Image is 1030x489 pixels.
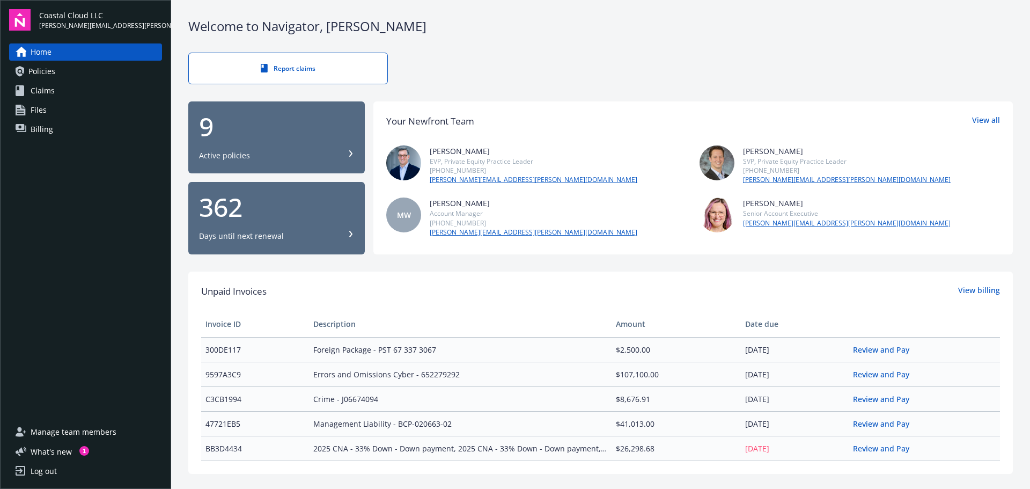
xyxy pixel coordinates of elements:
td: $8,676.91 [612,386,741,411]
a: Billing [9,121,162,138]
a: View billing [958,284,1000,298]
a: Review and Pay [853,369,918,379]
td: 47721EB5 [201,411,309,436]
div: Days until next renewal [199,231,284,242]
div: Welcome to Navigator , [PERSON_NAME] [188,17,1013,35]
div: 9 [199,114,354,140]
a: Report claims [188,53,388,84]
span: Coastal Cloud LLC [39,10,162,21]
div: 1 [79,446,89,456]
img: photo [700,145,734,180]
div: Active policies [199,150,250,161]
div: Senior Account Executive [743,209,951,218]
span: Management Liability - BCP-020663-02 [313,418,607,429]
span: Files [31,101,47,119]
th: Description [309,311,611,337]
div: EVP, Private Equity Practice Leader [430,157,637,166]
td: [DATE] [741,436,849,461]
span: [PERSON_NAME][EMAIL_ADDRESS][PERSON_NAME][DOMAIN_NAME] [39,21,162,31]
td: 300DE117 [201,337,309,362]
th: Amount [612,311,741,337]
a: View all [972,114,1000,128]
td: [DATE] [741,337,849,362]
div: [PHONE_NUMBER] [430,166,637,175]
span: MW [397,209,411,221]
a: Manage team members [9,424,162,441]
button: Coastal Cloud LLC[PERSON_NAME][EMAIL_ADDRESS][PERSON_NAME][DOMAIN_NAME] [39,9,162,31]
td: $2,500.00 [612,337,741,362]
span: Billing [31,121,53,138]
div: Report claims [210,64,366,73]
div: Log out [31,463,57,480]
td: C3CB1994 [201,386,309,411]
span: Manage team members [31,424,116,441]
div: Account Manager [430,209,637,218]
td: [DATE] [741,362,849,386]
a: [PERSON_NAME][EMAIL_ADDRESS][PERSON_NAME][DOMAIN_NAME] [743,218,951,228]
img: navigator-logo.svg [9,9,31,31]
a: Claims [9,82,162,99]
span: Errors and Omissions Cyber - 652279292 [313,369,607,380]
span: What ' s new [31,446,72,457]
a: [PERSON_NAME][EMAIL_ADDRESS][PERSON_NAME][DOMAIN_NAME] [430,175,637,185]
a: [PERSON_NAME][EMAIL_ADDRESS][PERSON_NAME][DOMAIN_NAME] [743,175,951,185]
img: photo [386,145,421,180]
span: Unpaid Invoices [201,284,267,298]
a: Review and Pay [853,443,918,454]
div: [PERSON_NAME] [743,145,951,157]
a: [PERSON_NAME][EMAIL_ADDRESS][PERSON_NAME][DOMAIN_NAME] [430,228,637,237]
button: What's new1 [9,446,89,457]
a: Review and Pay [853,345,918,355]
div: [PHONE_NUMBER] [743,166,951,175]
td: [DATE] [741,411,849,436]
span: Foreign Package - PST 67 337 3067 [313,344,607,355]
div: SVP, Private Equity Practice Leader [743,157,951,166]
img: photo [700,198,734,232]
td: $41,013.00 [612,411,741,436]
div: [PHONE_NUMBER] [430,218,637,228]
span: Claims [31,82,55,99]
td: 9597A3C9 [201,362,309,386]
div: [PERSON_NAME] [430,198,637,209]
div: Your Newfront Team [386,114,474,128]
a: Review and Pay [853,394,918,404]
button: 362Days until next renewal [188,182,365,254]
td: $26,298.68 [612,436,741,461]
a: Files [9,101,162,119]
span: Policies [28,63,55,80]
td: [DATE] [741,386,849,411]
span: Crime - J06674094 [313,393,607,405]
td: BB3D4434 [201,436,309,461]
button: 9Active policies [188,101,365,174]
th: Invoice ID [201,311,309,337]
a: Policies [9,63,162,80]
span: 2025 CNA - 33% Down - Down payment, 2025 CNA - 33% Down - Down payment, 2025 CNA - 33% Down - Dow... [313,443,607,454]
div: [PERSON_NAME] [743,198,951,209]
span: Home [31,43,51,61]
div: [PERSON_NAME] [430,145,637,157]
a: Home [9,43,162,61]
th: Date due [741,311,849,337]
a: Review and Pay [853,419,918,429]
td: $107,100.00 [612,362,741,386]
div: 362 [199,194,354,220]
